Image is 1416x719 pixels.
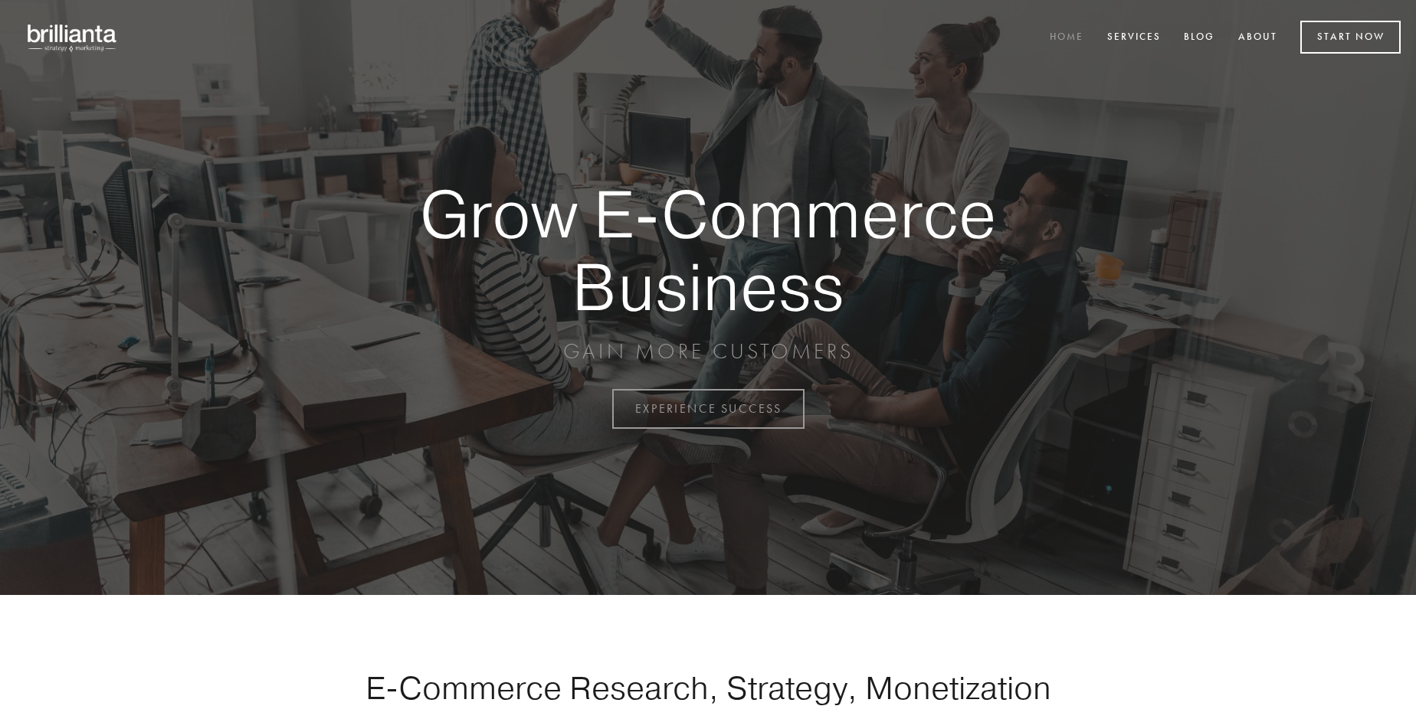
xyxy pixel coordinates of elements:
strong: Grow E-Commerce Business [366,178,1050,322]
h1: E-Commerce Research, Strategy, Monetization [317,668,1099,707]
a: Blog [1174,25,1224,51]
img: brillianta - research, strategy, marketing [15,15,130,60]
a: About [1228,25,1287,51]
a: Start Now [1300,21,1401,54]
a: Home [1040,25,1093,51]
a: Services [1097,25,1171,51]
p: GAIN MORE CUSTOMERS [366,338,1050,365]
a: EXPERIENCE SUCCESS [612,389,805,429]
